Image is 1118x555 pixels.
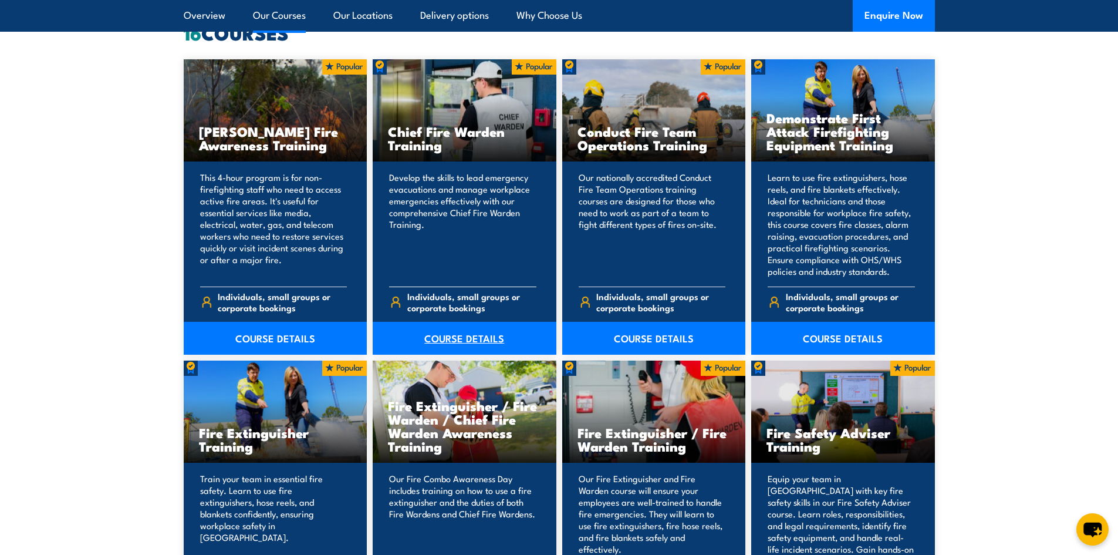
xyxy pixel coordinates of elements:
[751,322,935,355] a: COURSE DETAILS
[786,291,915,313] span: Individuals, small groups or corporate bookings
[389,171,536,277] p: Develop the skills to lead emergency evacuations and manage workplace emergencies effectively wit...
[577,125,731,152] h3: Conduct Fire Team Operations Training
[373,322,556,355] a: COURSE DETAILS
[184,18,201,47] strong: 16
[199,426,352,453] h3: Fire Extinguisher Training
[766,111,920,152] h3: Demonstrate First Attack Firefighting Equipment Training
[596,291,725,313] span: Individuals, small groups or corporate bookings
[562,322,746,355] a: COURSE DETAILS
[579,171,726,277] p: Our nationally accredited Conduct Fire Team Operations training courses are designed for those wh...
[388,399,541,453] h3: Fire Extinguisher / Fire Warden / Chief Fire Warden Awareness Training
[199,125,352,152] h3: [PERSON_NAME] Fire Awareness Training
[407,291,536,313] span: Individuals, small groups or corporate bookings
[768,171,915,277] p: Learn to use fire extinguishers, hose reels, and fire blankets effectively. Ideal for technicians...
[766,426,920,453] h3: Fire Safety Adviser Training
[184,322,367,355] a: COURSE DETAILS
[388,125,541,152] h3: Chief Fire Warden Training
[1076,513,1109,546] button: chat-button
[184,24,935,41] h2: COURSES
[577,426,731,453] h3: Fire Extinguisher / Fire Warden Training
[218,291,347,313] span: Individuals, small groups or corporate bookings
[200,171,347,277] p: This 4-hour program is for non-firefighting staff who need to access active fire areas. It's usef...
